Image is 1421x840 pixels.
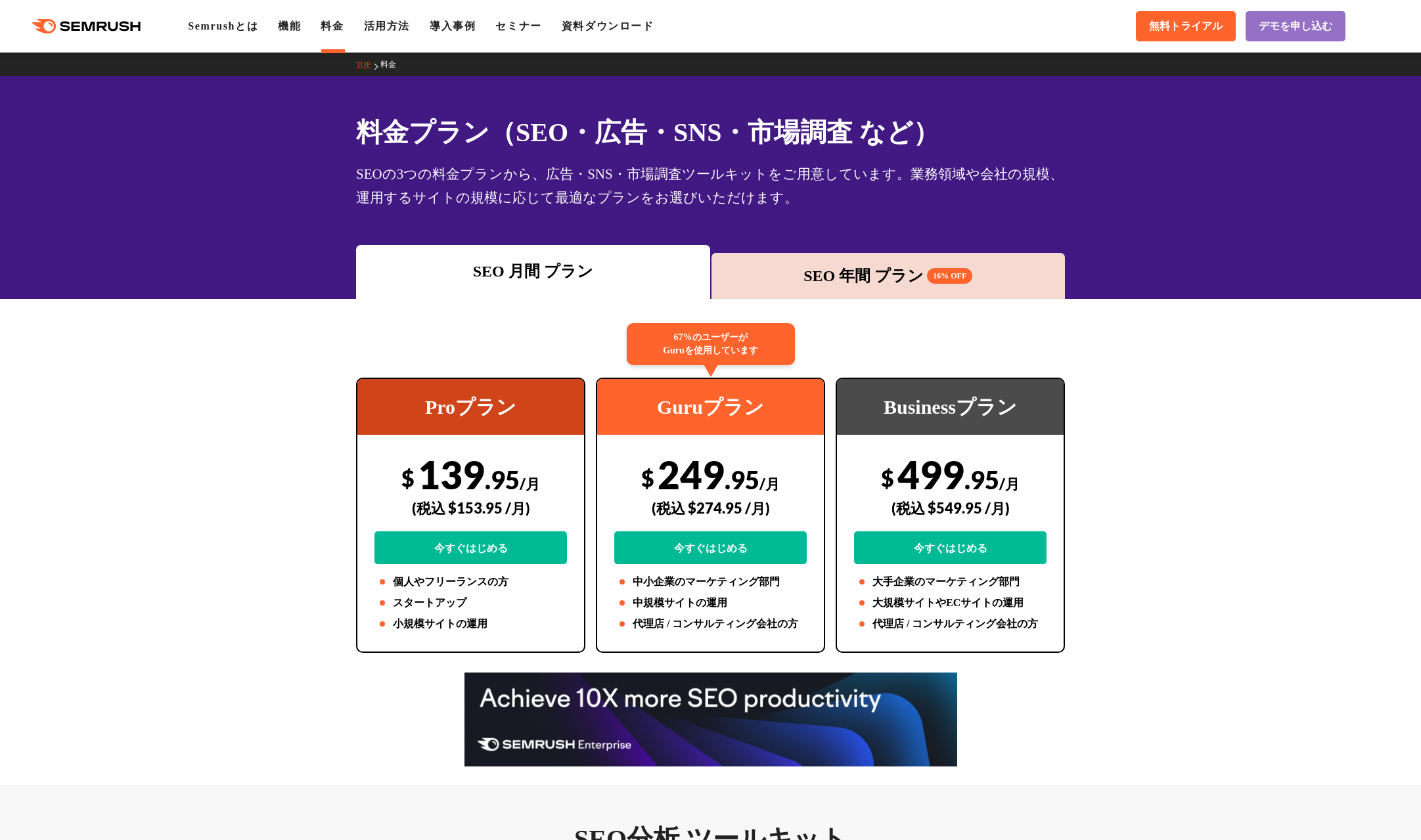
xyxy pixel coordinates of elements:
div: 499 [854,451,1047,564]
div: Guruプラン [597,379,824,435]
li: 中小企業のマーケティング部門 [614,574,807,590]
a: セミナー [495,20,541,32]
a: 料金 [380,60,406,69]
span: $ [401,464,415,491]
div: Proプラン [357,379,584,435]
span: /月 [520,475,540,493]
span: 16% OFF [927,268,972,284]
a: 今すぐはじめる [854,531,1047,564]
span: .95 [725,464,759,495]
a: 活用方法 [364,20,410,32]
a: Semrushとは [188,20,258,32]
span: /月 [759,475,780,493]
div: (税込 $274.95 /月) [614,485,807,531]
a: 今すぐはじめる [374,531,567,564]
a: 今すぐはじめる [614,531,807,564]
li: スタートアップ [374,595,567,611]
a: 無料トライアル [1136,11,1236,41]
div: SEOの3つの料金プランから、広告・SNS・市場調査ツールキットをご用意しています。業務領域や会社の規模、運用するサイトの規模に応じて最適なプランをお選びいただけます。 [356,162,1065,210]
div: (税込 $549.95 /月) [854,485,1047,531]
a: 料金 [321,20,344,32]
li: 代理店 / コンサルティング会社の方 [614,616,807,632]
div: 139 [374,451,567,564]
li: 大規模サイトやECサイトの運用 [854,595,1047,611]
div: SEO 年間 プラン [718,264,1059,288]
span: .95 [964,464,999,495]
div: 249 [614,451,807,564]
span: 無料トライアル [1149,20,1223,33]
a: 資料ダウンロード [562,20,654,32]
span: $ [881,464,894,491]
a: TOP [356,60,380,69]
a: 導入事例 [430,20,476,32]
h1: 料金プラン（SEO・広告・SNS・市場調査 など） [356,113,1065,152]
li: 小規模サイトの運用 [374,616,567,632]
div: Businessプラン [837,379,1064,435]
span: .95 [485,464,520,495]
a: 機能 [278,20,301,32]
a: デモを申し込む [1246,11,1345,41]
span: $ [641,464,654,491]
div: 67%のユーザーが Guruを使用しています [627,323,795,365]
li: 大手企業のマーケティング部門 [854,574,1047,590]
li: 中規模サイトの運用 [614,595,807,611]
div: (税込 $153.95 /月) [374,485,567,531]
span: /月 [999,475,1020,493]
span: デモを申し込む [1259,20,1332,33]
li: 個人やフリーランスの方 [374,574,567,590]
li: 代理店 / コンサルティング会社の方 [854,616,1047,632]
div: SEO 月間 プラン [363,259,704,283]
